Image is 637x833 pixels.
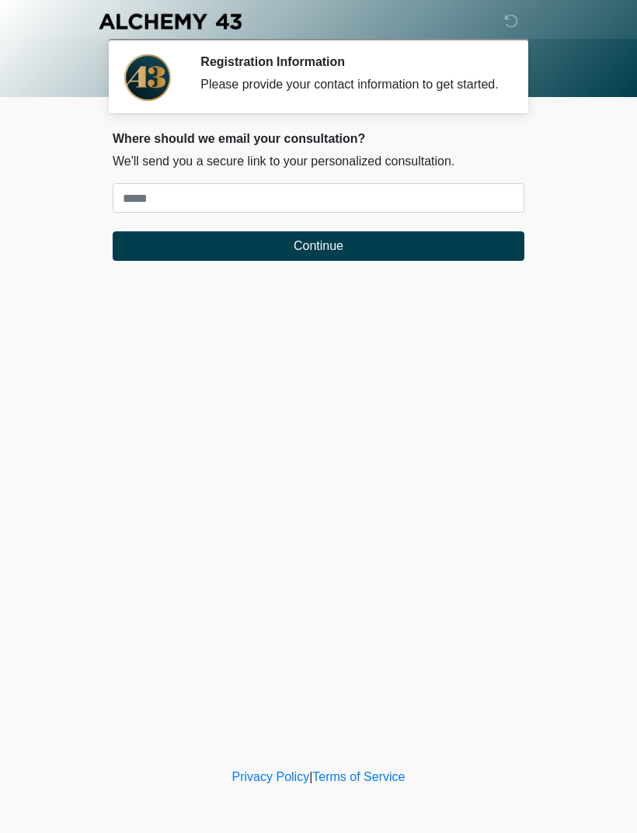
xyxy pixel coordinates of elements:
[200,54,501,69] h2: Registration Information
[232,770,310,783] a: Privacy Policy
[113,152,524,171] p: We'll send you a secure link to your personalized consultation.
[124,54,171,101] img: Agent Avatar
[200,75,501,94] div: Please provide your contact information to get started.
[312,770,405,783] a: Terms of Service
[97,12,243,31] img: Alchemy 43 Logo
[309,770,312,783] a: |
[113,131,524,146] h2: Where should we email your consultation?
[113,231,524,261] button: Continue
